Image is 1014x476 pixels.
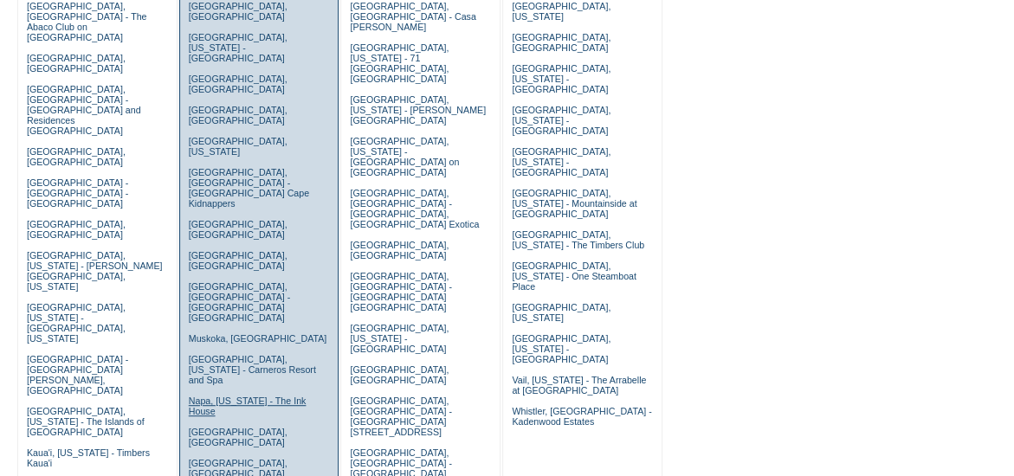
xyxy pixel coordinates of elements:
a: [GEOGRAPHIC_DATA], [GEOGRAPHIC_DATA] - [GEOGRAPHIC_DATA] [GEOGRAPHIC_DATA] [350,271,451,312]
a: [GEOGRAPHIC_DATA], [GEOGRAPHIC_DATA] [27,53,126,74]
a: [GEOGRAPHIC_DATA], [US_STATE] [189,136,287,157]
a: [GEOGRAPHIC_DATA], [GEOGRAPHIC_DATA] - [GEOGRAPHIC_DATA][STREET_ADDRESS] [350,396,451,437]
a: [GEOGRAPHIC_DATA], [GEOGRAPHIC_DATA] - [GEOGRAPHIC_DATA] [GEOGRAPHIC_DATA] [189,281,290,323]
a: [GEOGRAPHIC_DATA], [GEOGRAPHIC_DATA] [27,219,126,240]
a: Kaua'i, [US_STATE] - Timbers Kaua'i [27,447,150,468]
a: [GEOGRAPHIC_DATA], [GEOGRAPHIC_DATA] [189,250,287,271]
a: [GEOGRAPHIC_DATA], [US_STATE] - [GEOGRAPHIC_DATA] [512,333,610,364]
a: [GEOGRAPHIC_DATA], [US_STATE] - One Steamboat Place [512,261,636,292]
a: [GEOGRAPHIC_DATA], [US_STATE] - The Islands of [GEOGRAPHIC_DATA] [27,406,145,437]
a: [GEOGRAPHIC_DATA], [GEOGRAPHIC_DATA] [512,32,610,53]
a: [GEOGRAPHIC_DATA], [US_STATE] - [PERSON_NAME][GEOGRAPHIC_DATA], [US_STATE] [27,250,163,292]
a: [GEOGRAPHIC_DATA], [GEOGRAPHIC_DATA] - The Abaco Club on [GEOGRAPHIC_DATA] [27,1,147,42]
a: [GEOGRAPHIC_DATA], [US_STATE] - [GEOGRAPHIC_DATA] [512,146,610,177]
a: [GEOGRAPHIC_DATA], [GEOGRAPHIC_DATA] [189,105,287,125]
a: [GEOGRAPHIC_DATA], [US_STATE] - Carneros Resort and Spa [189,354,316,385]
a: [GEOGRAPHIC_DATA], [GEOGRAPHIC_DATA] [27,146,126,167]
a: [GEOGRAPHIC_DATA], [US_STATE] - [GEOGRAPHIC_DATA] [512,105,610,136]
a: [GEOGRAPHIC_DATA], [US_STATE] - [GEOGRAPHIC_DATA], [US_STATE] [27,302,126,344]
a: [GEOGRAPHIC_DATA] - [GEOGRAPHIC_DATA][PERSON_NAME], [GEOGRAPHIC_DATA] [27,354,128,396]
a: Muskoka, [GEOGRAPHIC_DATA] [189,333,326,344]
a: [GEOGRAPHIC_DATA], [GEOGRAPHIC_DATA] [189,74,287,94]
a: [GEOGRAPHIC_DATA], [US_STATE] - [GEOGRAPHIC_DATA] [189,32,287,63]
a: [GEOGRAPHIC_DATA], [GEOGRAPHIC_DATA] - [GEOGRAPHIC_DATA] Cape Kidnappers [189,167,309,209]
a: [GEOGRAPHIC_DATA], [GEOGRAPHIC_DATA] [350,364,449,385]
a: Whistler, [GEOGRAPHIC_DATA] - Kadenwood Estates [512,406,651,427]
a: [GEOGRAPHIC_DATA] - [GEOGRAPHIC_DATA] - [GEOGRAPHIC_DATA] [27,177,128,209]
a: Napa, [US_STATE] - The Ink House [189,396,307,416]
a: [GEOGRAPHIC_DATA], [GEOGRAPHIC_DATA] - Casa [PERSON_NAME] [350,1,475,32]
a: [GEOGRAPHIC_DATA], [US_STATE] - Mountainside at [GEOGRAPHIC_DATA] [512,188,636,219]
a: [GEOGRAPHIC_DATA], [US_STATE] [512,1,610,22]
a: Vail, [US_STATE] - The Arrabelle at [GEOGRAPHIC_DATA] [512,375,646,396]
a: [GEOGRAPHIC_DATA], [US_STATE] - [GEOGRAPHIC_DATA] on [GEOGRAPHIC_DATA] [350,136,459,177]
a: [GEOGRAPHIC_DATA], [GEOGRAPHIC_DATA] [350,240,449,261]
a: [GEOGRAPHIC_DATA], [US_STATE] - 71 [GEOGRAPHIC_DATA], [GEOGRAPHIC_DATA] [350,42,449,84]
a: [GEOGRAPHIC_DATA], [US_STATE] - The Timbers Club [512,229,644,250]
a: [GEOGRAPHIC_DATA], [GEOGRAPHIC_DATA] [189,219,287,240]
a: [GEOGRAPHIC_DATA], [US_STATE] [512,302,610,323]
a: [GEOGRAPHIC_DATA], [GEOGRAPHIC_DATA] [189,427,287,447]
a: [GEOGRAPHIC_DATA], [US_STATE] - [GEOGRAPHIC_DATA] [512,63,610,94]
a: [GEOGRAPHIC_DATA], [GEOGRAPHIC_DATA] - [GEOGRAPHIC_DATA], [GEOGRAPHIC_DATA] Exotica [350,188,479,229]
a: [GEOGRAPHIC_DATA], [US_STATE] - [GEOGRAPHIC_DATA] [350,323,449,354]
a: [GEOGRAPHIC_DATA], [US_STATE] - [PERSON_NAME][GEOGRAPHIC_DATA] [350,94,486,125]
a: [GEOGRAPHIC_DATA], [GEOGRAPHIC_DATA] [189,1,287,22]
a: [GEOGRAPHIC_DATA], [GEOGRAPHIC_DATA] - [GEOGRAPHIC_DATA] and Residences [GEOGRAPHIC_DATA] [27,84,141,136]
